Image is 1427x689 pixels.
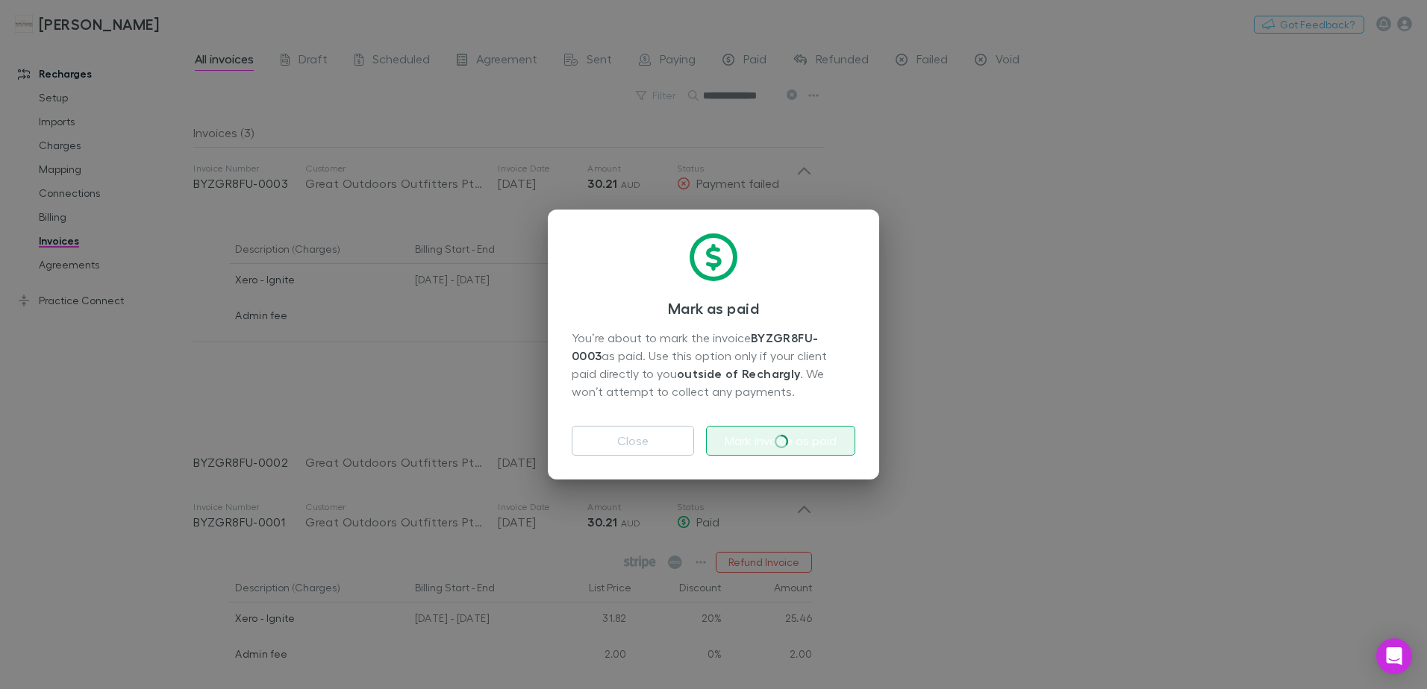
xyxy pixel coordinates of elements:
[572,299,855,317] h3: Mark as paid
[572,426,694,456] button: Close
[706,426,855,456] button: Mark invoice as paid
[1376,638,1412,674] div: Open Intercom Messenger
[572,329,855,402] div: You’re about to mark the invoice as paid. Use this option only if your client paid directly to yo...
[677,366,800,381] strong: outside of Rechargly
